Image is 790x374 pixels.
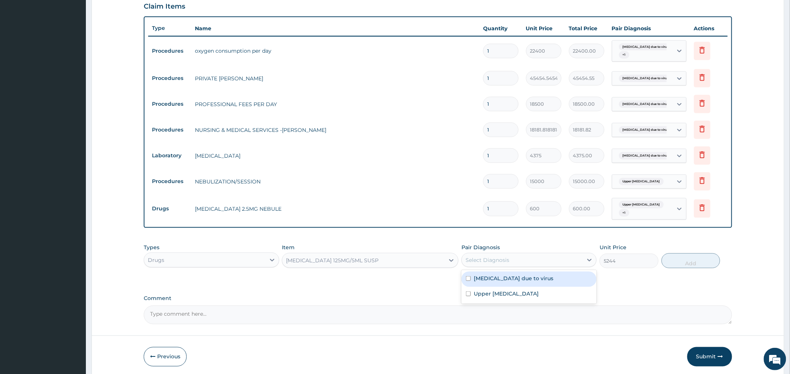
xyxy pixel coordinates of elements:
h3: Claim Items [144,3,185,11]
label: [MEDICAL_DATA] due to virus [474,275,553,282]
th: Quantity [479,21,522,36]
span: [MEDICAL_DATA] due to virus [619,101,672,108]
span: [MEDICAL_DATA] due to virus [619,126,672,134]
td: Procedures [148,71,191,85]
td: NEBULIZATION/SESSION [191,174,479,189]
td: NURSING & MEDICAL SERVICES -[PERSON_NAME] [191,123,479,137]
th: Name [191,21,479,36]
th: Total Price [565,21,608,36]
span: [MEDICAL_DATA] due to virus [619,152,672,160]
textarea: Type your message and hit 'Enter' [4,204,142,230]
span: [MEDICAL_DATA] due to virus [619,75,672,82]
td: [MEDICAL_DATA] 2.5MG NEBULE [191,201,479,216]
label: Unit Price [600,244,626,251]
th: Type [148,21,191,35]
span: + 1 [619,209,629,217]
td: Drugs [148,202,191,216]
span: + 1 [619,51,629,59]
span: Upper [MEDICAL_DATA] [619,178,664,185]
span: We're online! [43,94,103,170]
th: Pair Diagnosis [608,21,690,36]
td: Procedures [148,97,191,111]
div: [MEDICAL_DATA] 125MG/5ML SUSP [286,257,379,264]
label: Item [282,244,295,251]
td: Procedures [148,174,191,188]
button: Submit [687,347,732,367]
span: Upper [MEDICAL_DATA] [619,201,664,208]
button: Add [662,253,721,268]
button: Previous [144,347,187,367]
td: PROFESSIONAL FEES PER DAY [191,97,479,112]
div: Chat with us now [39,42,125,52]
span: [MEDICAL_DATA] due to virus [619,43,672,51]
td: [MEDICAL_DATA] [191,148,479,163]
td: PRIVATE [PERSON_NAME] [191,71,479,86]
td: oxygen consumption per day [191,43,479,58]
th: Actions [690,21,728,36]
div: Minimize live chat window [122,4,140,22]
div: Select Diagnosis [466,256,509,264]
th: Unit Price [522,21,565,36]
td: Laboratory [148,149,191,163]
img: d_794563401_company_1708531726252_794563401 [14,37,30,56]
label: Types [144,244,159,251]
td: Procedures [148,44,191,58]
td: Procedures [148,123,191,137]
label: Comment [144,295,732,302]
label: Pair Diagnosis [461,244,500,251]
label: Upper [MEDICAL_DATA] [474,290,539,297]
div: Drugs [148,256,164,264]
